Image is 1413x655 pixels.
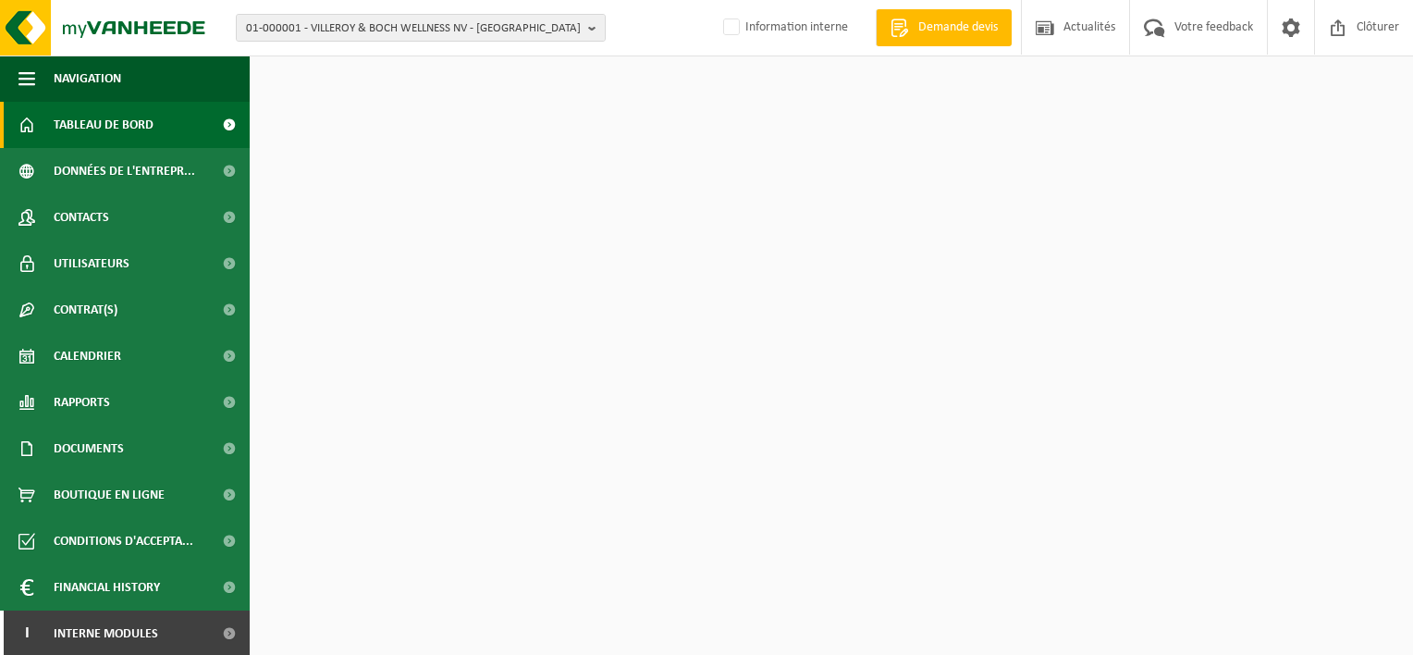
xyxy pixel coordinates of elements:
[876,9,1012,46] a: Demande devis
[54,148,195,194] span: Données de l'entrepr...
[236,14,606,42] button: 01-000001 - VILLEROY & BOCH WELLNESS NV - [GEOGRAPHIC_DATA]
[54,472,165,518] span: Boutique en ligne
[54,56,121,102] span: Navigation
[54,333,121,379] span: Calendrier
[54,518,193,564] span: Conditions d'accepta...
[914,19,1002,37] span: Demande devis
[54,379,110,426] span: Rapports
[54,241,129,287] span: Utilisateurs
[246,15,581,43] span: 01-000001 - VILLEROY & BOCH WELLNESS NV - [GEOGRAPHIC_DATA]
[54,426,124,472] span: Documents
[54,564,160,611] span: Financial History
[719,14,848,42] label: Information interne
[54,194,109,241] span: Contacts
[54,102,154,148] span: Tableau de bord
[54,287,117,333] span: Contrat(s)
